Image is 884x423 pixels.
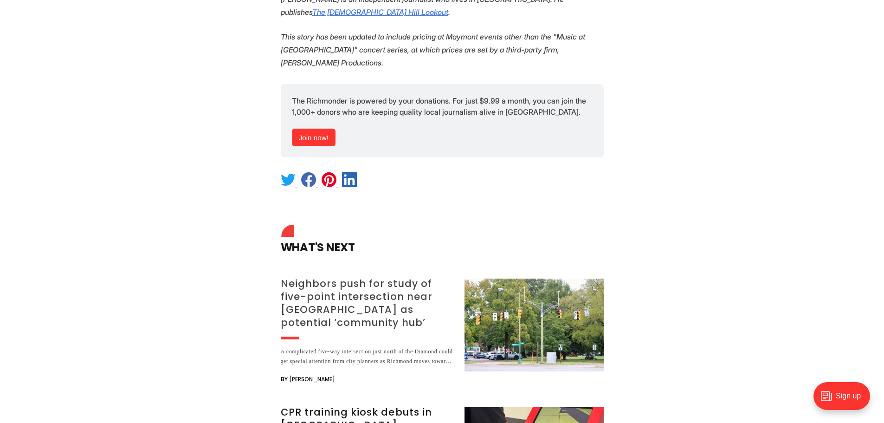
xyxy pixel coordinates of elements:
[806,377,884,423] iframe: portal-trigger
[448,7,450,17] em: .
[281,347,453,366] div: A complicated five-way intersection just north of the Diamond could get special attention from ci...
[312,7,448,17] a: The [DEMOGRAPHIC_DATA] Hill Lookout
[465,279,604,371] img: Neighbors push for study of five-point intersection near Diamond as potential ‘community hub’
[281,227,604,256] h4: What's Next
[281,374,335,385] span: By [PERSON_NAME]
[281,277,453,329] h3: Neighbors push for study of five-point intersection near [GEOGRAPHIC_DATA] as potential ‘communit...
[292,129,336,146] a: Join now!
[281,279,604,385] a: Neighbors push for study of five-point intersection near [GEOGRAPHIC_DATA] as potential ‘communit...
[281,32,585,67] em: This story has been updated to include pricing at Maymont events other than the "Music at [GEOGRA...
[292,96,588,117] span: The Richmonder is powered by your donations. For just $9.99 a month, you can join the 1,000+ dono...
